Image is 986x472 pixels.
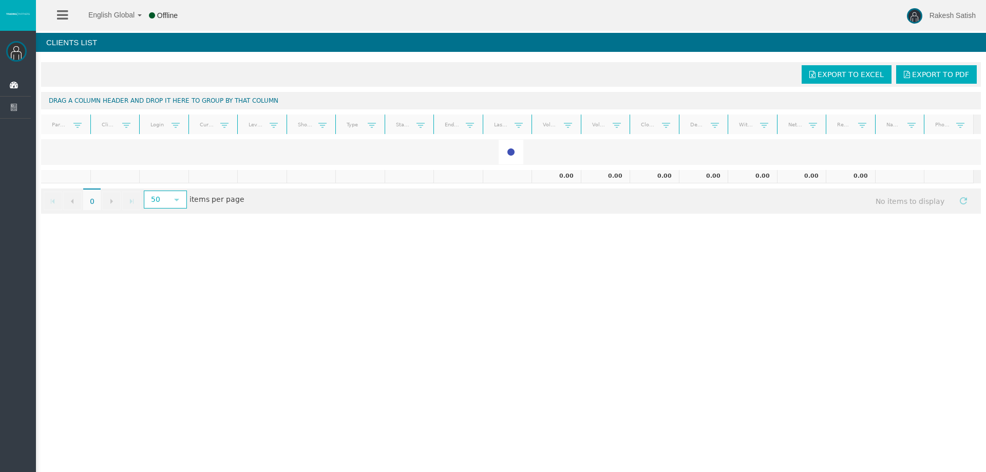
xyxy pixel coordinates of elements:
a: End Date [439,118,466,131]
a: Refresh [955,192,972,209]
a: Deposits [684,118,711,131]
span: Go to the next page [107,197,116,205]
a: Volume [537,118,564,131]
td: 0.00 [826,170,875,183]
a: Real equity [831,118,858,131]
span: English Global [75,11,135,19]
a: Go to the last page [122,192,141,210]
span: Go to the last page [127,197,136,205]
span: Refresh [959,197,968,205]
span: 0 [83,188,101,210]
a: Go to the first page [44,192,62,210]
td: 0.00 [532,170,581,183]
a: Login [144,118,171,131]
a: Leverage [242,118,269,131]
span: Export to Excel [818,70,884,79]
span: items per page [141,192,244,209]
a: Go to the next page [102,192,121,210]
a: Name [880,118,907,131]
a: Net deposits [782,118,809,131]
span: Go to the first page [49,197,57,205]
a: Export to Excel [802,65,892,84]
img: user-image [907,8,922,24]
span: Rakesh Satish [930,11,976,20]
a: Export to PDF [896,65,977,84]
td: 0.00 [777,170,826,183]
span: select [173,196,181,204]
a: Short Code [291,118,318,131]
a: Partner code [45,118,73,131]
a: Go to the previous page [63,192,82,210]
span: Offline [157,11,178,20]
td: 0.00 [581,170,630,183]
a: Last trade date [487,118,515,131]
span: Export to PDF [912,70,969,79]
a: Phone [929,118,957,131]
td: 0.00 [679,170,728,183]
span: No items to display [866,192,954,211]
div: Drag a column header and drop it here to group by that column [41,92,981,109]
a: Type [340,118,367,131]
a: Currency [193,118,220,131]
a: Withdrawals [733,118,760,131]
a: Client [95,118,122,131]
span: Go to the previous page [68,197,77,205]
td: 0.00 [630,170,679,183]
a: Closed PNL [635,118,662,131]
span: 50 [145,192,167,207]
td: 0.00 [728,170,777,183]
img: logo.svg [5,12,31,16]
h4: Clients List [36,33,986,52]
a: Start Date [389,118,416,131]
a: Volume lots [585,118,613,131]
